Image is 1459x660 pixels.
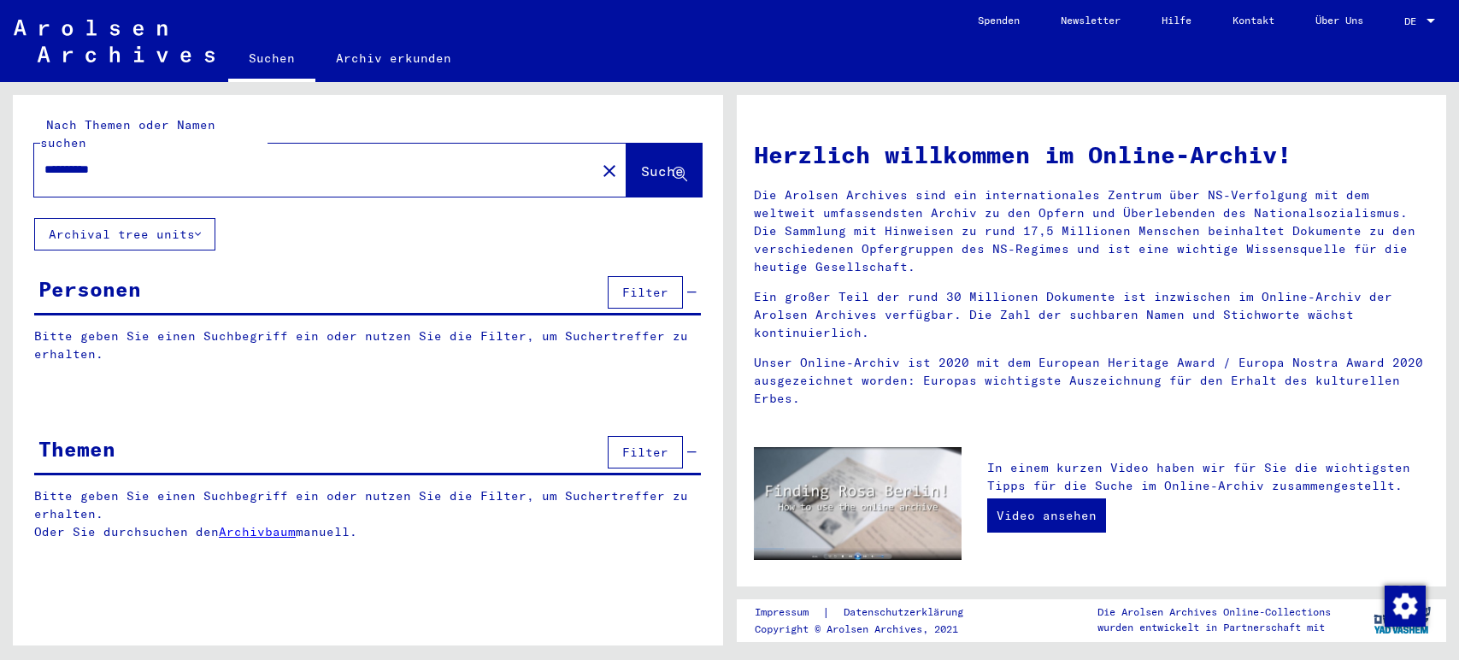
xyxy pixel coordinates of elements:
p: Die Arolsen Archives sind ein internationales Zentrum über NS-Verfolgung mit dem weltweit umfasse... [754,186,1430,276]
a: Video ansehen [987,498,1106,533]
p: Unser Online-Archiv ist 2020 mit dem European Heritage Award / Europa Nostra Award 2020 ausgezeic... [754,354,1430,408]
a: Impressum [755,604,822,622]
h1: Herzlich willkommen im Online-Archiv! [754,137,1430,173]
mat-label: Nach Themen oder Namen suchen [40,117,215,150]
a: Datenschutzerklärung [830,604,984,622]
button: Archival tree units [34,218,215,250]
p: wurden entwickelt in Partnerschaft mit [1097,620,1331,635]
span: Suche [641,162,684,180]
div: | [755,604,984,622]
mat-icon: close [599,161,620,181]
img: Zustimmung ändern [1385,586,1426,627]
button: Filter [608,276,683,309]
img: video.jpg [754,447,962,560]
button: Filter [608,436,683,468]
p: Copyright © Arolsen Archives, 2021 [755,622,984,637]
a: Suchen [228,38,315,82]
button: Clear [592,153,627,187]
span: Filter [622,285,668,300]
p: In einem kurzen Video haben wir für Sie die wichtigsten Tipps für die Suche im Online-Archiv zusa... [987,459,1429,495]
p: Bitte geben Sie einen Suchbegriff ein oder nutzen Sie die Filter, um Suchertreffer zu erhalten. [34,327,701,363]
p: Die Arolsen Archives Online-Collections [1097,604,1331,620]
div: Personen [38,274,141,304]
a: Archivbaum [219,524,296,539]
a: Archiv erkunden [315,38,472,79]
span: DE [1404,15,1423,27]
div: Themen [38,433,115,464]
button: Suche [627,144,702,197]
img: yv_logo.png [1370,598,1434,641]
p: Ein großer Teil der rund 30 Millionen Dokumente ist inzwischen im Online-Archiv der Arolsen Archi... [754,288,1430,342]
img: Arolsen_neg.svg [14,20,215,62]
p: Bitte geben Sie einen Suchbegriff ein oder nutzen Sie die Filter, um Suchertreffer zu erhalten. O... [34,487,702,541]
span: Filter [622,445,668,460]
